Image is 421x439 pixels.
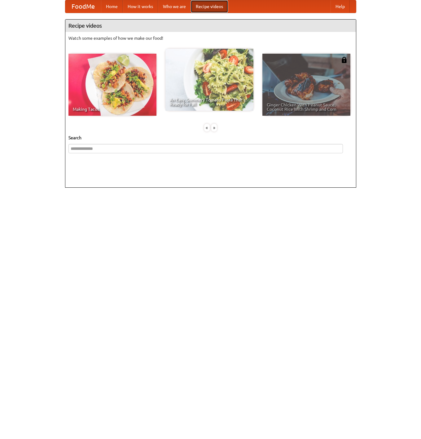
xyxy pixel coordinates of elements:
p: Watch some examples of how we make our food! [68,35,353,41]
a: FoodMe [65,0,101,13]
h4: Recipe videos [65,20,356,32]
h5: Search [68,135,353,141]
a: How it works [123,0,158,13]
img: 483408.png [341,57,347,63]
span: Making Tacos [73,107,152,111]
a: Who we are [158,0,191,13]
span: An Easy, Summery Tomato Pasta That's Ready for Fall [170,98,249,106]
a: Making Tacos [68,54,156,116]
a: Help [331,0,350,13]
div: « [204,124,210,132]
a: An Easy, Summery Tomato Pasta That's Ready for Fall [165,49,253,111]
a: Recipe videos [191,0,228,13]
div: » [211,124,217,132]
a: Home [101,0,123,13]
